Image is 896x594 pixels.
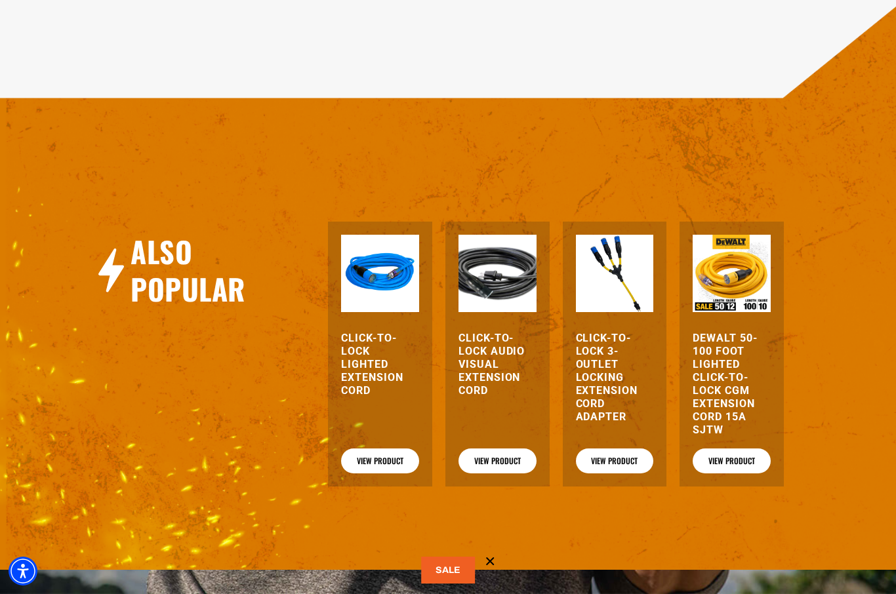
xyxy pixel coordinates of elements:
h2: Also Popular [131,233,280,307]
a: Click-to-Lock Audio Visual Extension Cord [458,332,537,397]
a: View Product [576,448,654,473]
img: Click-to-Lock 3-Outlet Locking Extension Cord Adapter [576,235,654,313]
img: blue [341,235,419,313]
img: DEWALT 50-100 foot Lighted Click-to-Lock CGM Extension Cord 15A SJTW [693,235,771,313]
a: Click-to-Lock Lighted Extension Cord [341,332,419,397]
div: Accessibility Menu [9,557,37,585]
a: DEWALT 50-100 foot Lighted Click-to-Lock CGM Extension Cord 15A SJTW [693,332,771,437]
a: View Product [458,448,537,473]
a: Click-to-Lock 3-Outlet Locking Extension Cord Adapter [576,332,654,424]
a: View Product [693,448,771,473]
img: black [458,235,537,313]
a: View Product [341,448,419,473]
